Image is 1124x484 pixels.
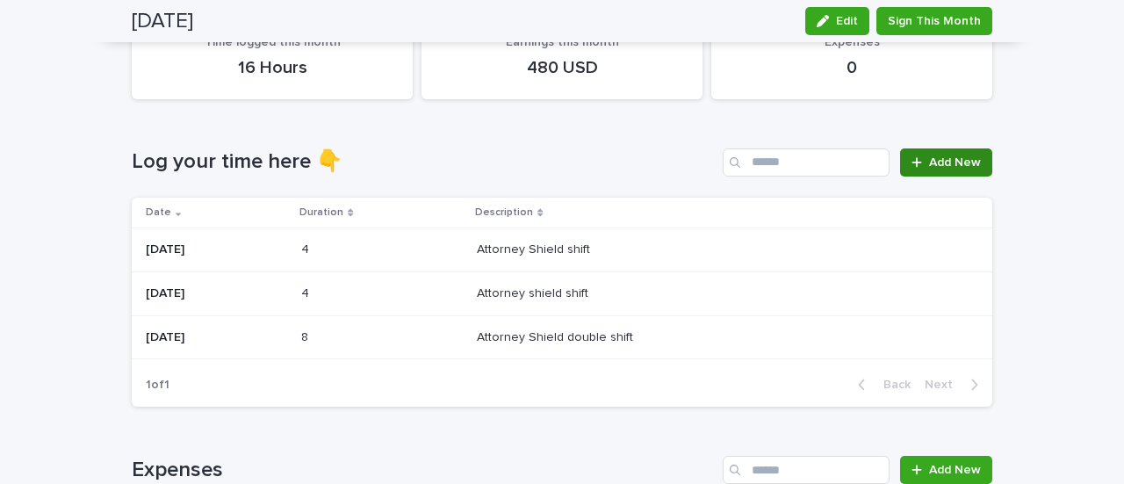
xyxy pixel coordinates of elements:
p: [DATE] [146,242,287,257]
p: 1 of 1 [132,364,184,407]
span: Time logged this month [205,36,341,48]
h2: [DATE] [132,9,193,34]
p: 480 USD [443,57,681,78]
span: Expenses [825,36,880,48]
p: 4 [301,239,313,257]
p: Description [475,203,533,222]
p: [DATE] [146,286,287,301]
button: Sign This Month [876,7,992,35]
a: Add New [900,148,992,177]
a: Add New [900,456,992,484]
span: Sign This Month [888,12,981,30]
h1: Log your time here 👇 [132,149,716,175]
tr: [DATE]88 Attorney Shield double shiftAttorney Shield double shift [132,315,992,359]
span: Earnings this month [506,36,619,48]
input: Search [723,148,890,177]
span: Edit [836,15,858,27]
p: 16 Hours [153,57,392,78]
input: Search [723,456,890,484]
span: Next [925,379,963,391]
p: [DATE] [146,330,287,345]
p: Duration [299,203,343,222]
p: 8 [301,327,312,345]
span: Add New [929,464,981,476]
span: Add New [929,156,981,169]
p: Attorney Shield double shift [477,327,637,345]
p: Attorney Shield shift [477,239,594,257]
tr: [DATE]44 Attorney shield shiftAttorney shield shift [132,271,992,315]
span: Back [873,379,911,391]
p: 0 [732,57,971,78]
button: Next [918,377,992,393]
p: 4 [301,283,313,301]
p: Attorney shield shift [477,283,592,301]
p: Date [146,203,171,222]
button: Edit [805,7,869,35]
tr: [DATE]44 Attorney Shield shiftAttorney Shield shift [132,228,992,271]
h1: Expenses [132,458,716,483]
button: Back [844,377,918,393]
